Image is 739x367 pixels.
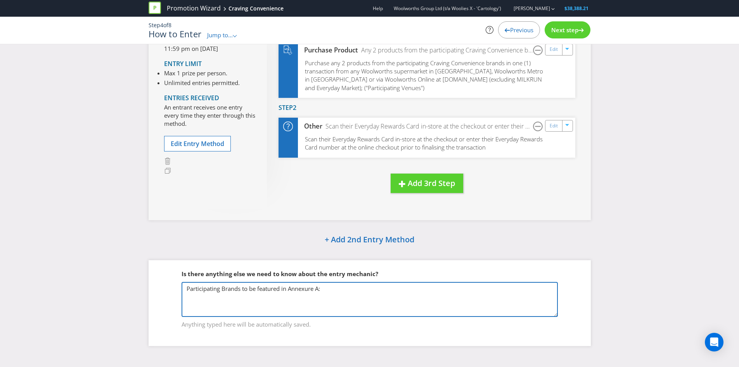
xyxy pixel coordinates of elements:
span: Is there anything else we need to know about the entry mechanic? [182,270,378,278]
span: + Add 2nd Entry Method [325,234,414,245]
span: Jump to... [207,31,233,39]
div: Craving Convenience [228,5,284,12]
h4: Entries Received [164,95,255,102]
a: [PERSON_NAME] [506,5,550,12]
div: Open Intercom Messenger [705,333,723,351]
a: Help [373,5,383,12]
span: Previous [510,26,533,34]
span: 4 [160,21,163,29]
a: Edit [550,122,558,130]
span: Add 3rd Step [408,178,455,188]
div: Other [298,122,323,131]
span: Scan their Everyday Rewards Card in-store at the checkout or enter their Everyday Rewards Card nu... [305,135,543,151]
span: 8 [168,21,171,29]
span: of [163,21,168,29]
span: Woolworths Group Ltd (t/a Woolies X - 'Cartology') [394,5,501,12]
span: 2 [293,103,296,112]
a: Promotion Wizard [167,4,221,13]
span: Step [149,21,160,29]
button: Add 3rd Step [391,174,463,193]
span: $38,388.21 [564,5,588,12]
span: Anything typed here will be automatically saved. [182,317,558,329]
span: Edit Entry Method [171,139,224,148]
h1: How to Enter [149,29,202,38]
button: Edit Entry Method [164,136,231,152]
span: Next step [551,26,578,34]
span: Step [279,103,293,112]
div: Scan their Everyday Rewards Card in-store at the checkout or enter their Everyday Rewards Card nu... [322,122,533,131]
span: Entry Limit [164,59,202,68]
button: + Add 2nd Entry Method [305,232,434,249]
li: Max 1 prize per person. [164,69,240,77]
p: An entrant receives one entry every time they enter through this method. [164,103,255,128]
span: Purchase any 2 products from the participating Craving Convenience brands in one (1) transaction ... [305,59,543,92]
li: Unlimited entries permitted. [164,79,240,87]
